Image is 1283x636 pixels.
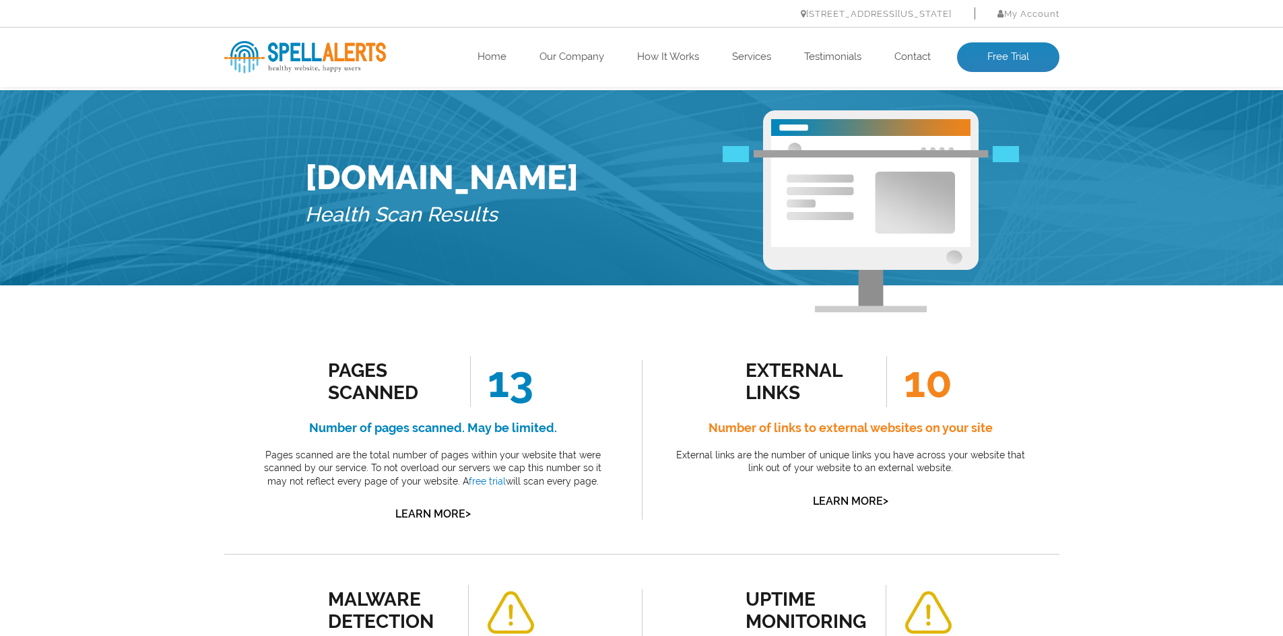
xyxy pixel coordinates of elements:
span: > [883,491,888,510]
div: uptime monitoring [746,588,867,633]
p: Pages scanned are the total number of pages within your website that were scanned by our service.... [255,449,612,489]
div: Pages Scanned [328,359,450,404]
a: Learn More> [813,495,888,507]
a: free trial [469,476,506,487]
img: alert [903,591,953,635]
h5: Health Scan Results [305,197,579,233]
span: 13 [470,356,533,407]
img: Free Webiste Analysis [723,157,1019,174]
img: Free Website Analysis [771,136,971,247]
div: malware detection [328,588,450,633]
span: > [465,504,471,523]
h4: Number of links to external websites on your site [672,417,1029,439]
span: 10 [886,356,952,407]
h4: Number of pages scanned. May be limited. [255,417,612,439]
a: Learn More> [395,507,471,520]
img: alert [486,591,535,635]
p: External links are the number of unique links you have across your website that link out of your ... [672,449,1029,475]
h1: [DOMAIN_NAME] [305,157,579,197]
img: Free Webiste Analysis [763,110,979,312]
div: external links [746,359,867,404]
